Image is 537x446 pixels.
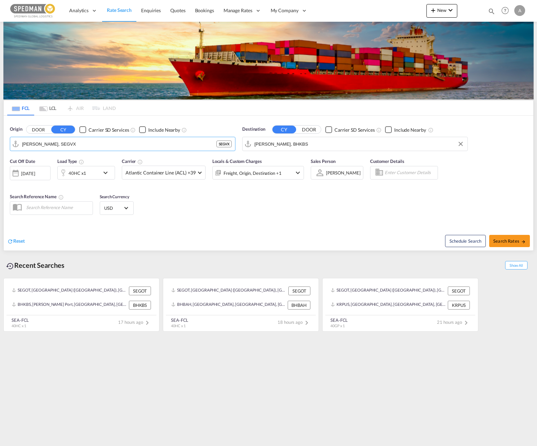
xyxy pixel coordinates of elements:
span: Origin [10,126,22,133]
input: Search Reference Name [23,202,93,212]
span: 40HC x 1 [171,323,186,328]
span: Search Rates [493,238,526,244]
div: icon-refreshReset [7,238,25,245]
md-icon: icon-chevron-right [462,319,470,327]
div: SEGVX [216,141,232,147]
md-icon: The selected Trucker/Carrierwill be displayed in the rate results If the rates are from another f... [137,159,143,165]
span: Show All [505,261,528,270]
button: CY [272,126,296,133]
input: Search by Port [254,139,464,149]
img: LCL+%26+FCL+BACKGROUND.png [3,22,534,99]
md-icon: icon-backup-restore [6,262,14,270]
md-datepicker: Select [10,180,15,189]
span: Search Reference Name [10,194,64,199]
span: Locals & Custom Charges [212,159,262,164]
md-checkbox: Checkbox No Ink [139,126,180,133]
span: 18 hours ago [277,319,311,325]
div: SEGOT, Gothenburg (Goteborg), Sweden, Northern Europe, Europe [171,286,287,295]
span: Enquiries [141,7,161,13]
md-checkbox: Checkbox No Ink [385,126,426,133]
button: DOOR [26,126,50,134]
div: SEA-FCL [330,317,348,323]
md-icon: Your search will be saved by the below given name [58,194,64,200]
div: Origin DOOR CY Checkbox No InkUnchecked: Search for CY (Container Yard) services for all selected... [4,116,533,250]
div: A [514,5,525,16]
span: Load Type [57,159,84,164]
md-icon: Unchecked: Ignores neighbouring ports when fetching rates.Checked : Includes neighbouring ports w... [428,127,434,133]
button: Search Ratesicon-arrow-right [489,235,530,247]
div: Freight Origin Destination Factory Stuffingicon-chevron-down [212,166,304,180]
div: SEGOT [129,286,151,295]
md-tab-item: FCL [7,100,34,115]
div: Help [499,5,514,17]
div: Carrier SD Services [334,127,375,133]
md-input-container: Khalifa Bin Salman Port, BHKBS [243,137,467,151]
md-icon: icon-magnify [488,7,495,15]
md-icon: icon-chevron-down [446,6,455,14]
md-icon: Unchecked: Ignores neighbouring ports when fetching rates.Checked : Includes neighbouring ports w... [181,127,187,133]
div: BHBAH [288,301,310,310]
div: BHKBS [129,301,151,310]
md-icon: icon-information-outline [79,159,84,165]
div: KRPUS [448,301,470,310]
span: Carrier [122,159,143,164]
span: 21 hours ago [437,319,470,325]
div: Carrier SD Services [89,127,129,133]
md-icon: icon-chevron-down [294,169,302,177]
button: DOOR [297,126,321,134]
input: Search by Port [22,139,216,149]
div: [DATE] [10,166,51,180]
md-icon: icon-chevron-down [101,169,113,177]
md-select: Sales Person: Alexander Wallner [325,168,361,178]
md-icon: icon-refresh [7,238,13,244]
span: Manage Rates [224,7,252,14]
div: BHKBS, Khalifa Bin Salman Port, Bahrain, Middle East, Middle East [12,301,127,310]
md-select: Select Currency: $ USDUnited States Dollar [103,203,130,213]
md-icon: icon-plus 400-fg [429,6,437,14]
img: c12ca350ff1b11efb6b291369744d907.png [10,3,56,18]
md-icon: Unchecked: Search for CY (Container Yard) services for all selected carriers.Checked : Search for... [130,127,136,133]
span: Help [499,5,511,16]
md-icon: icon-chevron-right [143,319,151,327]
div: SEGOT [288,286,310,295]
md-tab-item: LCL [34,100,61,115]
span: 17 hours ago [118,319,151,325]
md-icon: icon-arrow-right [521,239,526,244]
div: SEGOT, Gothenburg (Goteborg), Sweden, Northern Europe, Europe [331,286,446,295]
div: [PERSON_NAME] [326,170,361,175]
div: BHBAH, Bahrain, Bahrain, Middle East, Middle East [171,301,286,310]
input: Enter Customer Details [385,168,436,178]
md-checkbox: Checkbox No Ink [325,126,375,133]
span: Cut Off Date [10,159,35,164]
button: Clear Input [456,139,466,149]
button: CY [51,126,75,133]
div: SEA-FCL [12,317,29,323]
span: Atlantic Container Line (ACL) +39 [126,169,196,176]
div: SEA-FCL [171,317,188,323]
span: Destination [242,126,265,133]
span: My Company [271,7,299,14]
div: SEGOT [448,286,470,295]
span: Analytics [69,7,89,14]
div: 40HC x1icon-chevron-down [57,166,115,180]
span: Sales Person [311,159,335,164]
div: [DATE] [21,170,35,176]
div: KRPUS, Busan, Korea, Republic of, Greater China & Far East Asia, Asia Pacific [331,301,446,310]
md-pagination-wrapper: Use the left and right arrow keys to navigate between tabs [7,100,116,115]
span: 40GP x 1 [330,323,345,328]
div: Include Nearby [148,127,180,133]
span: Customer Details [370,159,404,164]
recent-search-card: SEGOT, [GEOGRAPHIC_DATA] ([GEOGRAPHIC_DATA]), [GEOGRAPHIC_DATA], [GEOGRAPHIC_DATA], [GEOGRAPHIC_D... [3,278,159,332]
div: icon-magnify [488,7,495,18]
span: 40HC x 1 [12,323,26,328]
span: Reset [13,238,25,244]
md-icon: Unchecked: Search for CY (Container Yard) services for all selected carriers.Checked : Search for... [376,127,382,133]
md-input-container: Gavle, SEGVX [10,137,235,151]
span: USD [104,205,123,211]
div: Freight Origin Destination Factory Stuffing [224,168,282,178]
recent-search-card: SEGOT, [GEOGRAPHIC_DATA] ([GEOGRAPHIC_DATA]), [GEOGRAPHIC_DATA], [GEOGRAPHIC_DATA], [GEOGRAPHIC_D... [322,278,478,332]
div: Recent Searches [3,258,67,273]
button: icon-plus 400-fgNewicon-chevron-down [426,4,457,18]
recent-search-card: SEGOT, [GEOGRAPHIC_DATA] ([GEOGRAPHIC_DATA]), [GEOGRAPHIC_DATA], [GEOGRAPHIC_DATA], [GEOGRAPHIC_D... [163,278,319,332]
md-icon: icon-chevron-right [303,319,311,327]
